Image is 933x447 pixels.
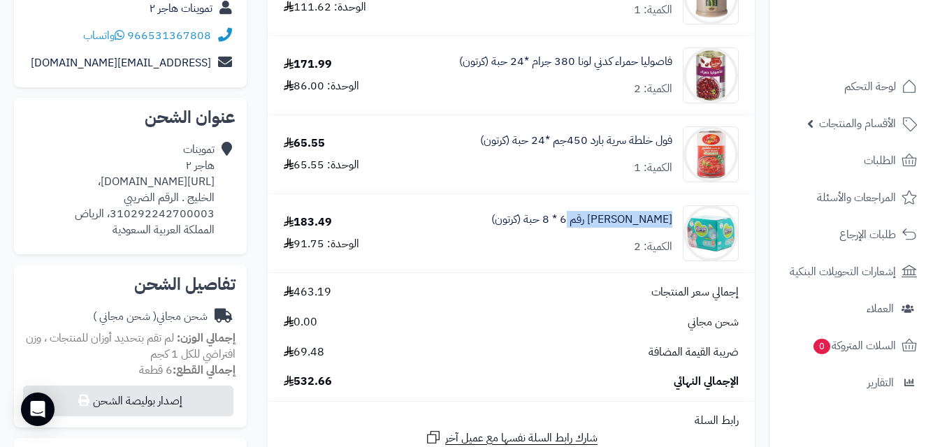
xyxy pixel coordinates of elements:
[284,314,317,330] span: 0.00
[844,77,896,96] span: لوحة التحكم
[93,309,208,325] div: شحن مجاني
[778,329,925,362] a: السلات المتروكة0
[21,393,55,426] div: Open Intercom Messenger
[284,157,359,173] div: الوحدة: 65.55
[634,81,672,97] div: الكمية: 2
[634,160,672,176] div: الكمية: 1
[23,386,233,416] button: إصدار بوليصة الشحن
[273,413,749,429] div: رابط السلة
[425,429,598,446] a: شارك رابط السلة نفسها مع عميل آخر
[778,144,925,177] a: الطلبات
[778,218,925,251] a: طلبات الإرجاع
[651,284,739,300] span: إجمالي سعر المنتجات
[491,212,672,228] a: [PERSON_NAME] رقم 6 * 8 حبة (كرتون)
[674,374,739,390] span: الإجمالي النهائي
[790,262,896,281] span: إشعارات التحويلات البنكية
[26,330,236,362] span: لم تقم بتحديد أوزان للمنتجات ، وزن افتراضي للكل 1 كجم
[684,205,738,261] img: 1747460184-6281008299526_1-90x90.jpg
[459,54,672,70] a: فاصوليا حمراء كدني لونا 380 جرام *24 حبة (كرتون)
[819,114,896,133] span: الأقسام والمنتجات
[778,181,925,214] a: المراجعات والأسئلة
[778,292,925,325] a: العملاء
[634,2,672,18] div: الكمية: 1
[173,362,236,379] strong: إجمالي القطع:
[139,362,236,379] small: 6 قطعة
[284,236,359,252] div: الوحدة: 91.75
[812,336,896,356] span: السلات المتروكة
[127,27,211,44] a: 966531367808
[31,54,211,71] a: [EMAIL_ADDRESS][DOMAIN_NAME]
[778,366,925,400] a: التقارير
[93,308,157,325] span: ( شحن مجاني )
[867,299,894,318] span: العملاء
[284,135,325,152] div: 65.55
[688,314,739,330] span: شحن مجاني
[839,225,896,244] span: طلبات الإرجاع
[684,47,738,103] img: 1747334558-71Q86U8nwyL._AC_SL1500-90x90.jpg
[284,78,359,94] div: الوحدة: 86.00
[445,430,598,446] span: شارك رابط السلة نفسها مع عميل آخر
[284,374,332,390] span: 532.66
[778,255,925,288] a: إشعارات التحويلات البنكية
[284,214,332,230] div: 183.49
[817,188,896,207] span: المراجعات والأسئلة
[284,344,324,360] span: 69.48
[649,344,739,360] span: ضريبة القيمة المضافة
[25,142,215,237] div: تموينات هاجر ٢ [URL][DOMAIN_NAME]، الخليج . الرقم الضريبي 310292242700003، الرياض المملكة العربية...
[480,133,672,149] a: فول خلطة سرية بارد 450جم *24 حبة (كرتون)
[25,109,236,126] h2: عنوان الشحن
[83,27,124,44] a: واتساب
[25,276,236,293] h2: تفاصيل الشحن
[634,239,672,255] div: الكمية: 2
[867,373,894,393] span: التقارير
[177,330,236,346] strong: إجمالي الوزن:
[284,284,331,300] span: 463.19
[684,126,738,182] img: 1747456454-032894010889_1-90x90.jpg
[864,151,896,170] span: الطلبات
[778,70,925,103] a: لوحة التحكم
[284,57,332,73] div: 171.99
[813,339,830,354] span: 0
